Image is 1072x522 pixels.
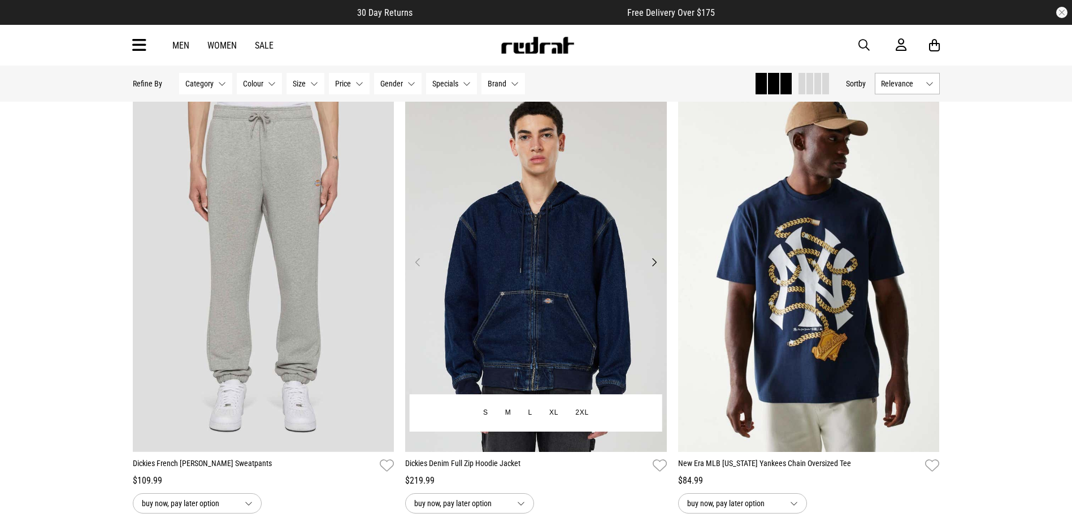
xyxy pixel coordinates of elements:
a: Sale [255,40,274,51]
span: Price [335,79,351,88]
button: S [475,403,497,423]
span: Gender [380,79,403,88]
button: Next [647,255,661,269]
a: Dickies French [PERSON_NAME] Sweatpants [133,458,376,474]
img: Dickies Denim Full Zip Hoodie Jacket in Blue [405,86,667,452]
button: buy now, pay later option [405,493,534,514]
button: Brand [481,73,525,94]
img: Redrat logo [500,37,575,54]
button: 2XL [567,403,597,423]
img: Dickies French Terry Mapleton Sweatpants in Unknown [133,86,394,452]
button: buy now, pay later option [133,493,262,514]
span: Brand [488,79,506,88]
span: by [858,79,866,88]
span: Specials [432,79,458,88]
span: buy now, pay later option [142,497,236,510]
button: XL [541,403,567,423]
img: New Era Mlb New York Yankees Chain Oversized Tee in Blue [678,86,940,452]
span: Colour [243,79,263,88]
button: L [520,403,541,423]
span: buy now, pay later option [414,497,508,510]
iframe: Customer reviews powered by Trustpilot [435,7,605,18]
div: $84.99 [678,474,940,488]
button: Price [329,73,370,94]
span: Free Delivery Over $175 [627,7,715,18]
button: M [497,403,520,423]
span: Relevance [881,79,921,88]
span: buy now, pay later option [687,497,781,510]
button: Previous [411,255,425,269]
button: Specials [426,73,477,94]
button: Sortby [846,77,866,90]
button: Category [179,73,232,94]
div: $219.99 [405,474,667,488]
a: Dickies Denim Full Zip Hoodie Jacket [405,458,648,474]
a: Men [172,40,189,51]
button: Gender [374,73,422,94]
p: Refine By [133,79,162,88]
span: 30 Day Returns [357,7,413,18]
button: Size [287,73,324,94]
button: Open LiveChat chat widget [9,5,43,38]
button: Relevance [875,73,940,94]
a: Women [207,40,237,51]
span: Category [185,79,214,88]
button: Colour [237,73,282,94]
a: New Era MLB [US_STATE] Yankees Chain Oversized Tee [678,458,921,474]
span: Size [293,79,306,88]
button: buy now, pay later option [678,493,807,514]
div: $109.99 [133,474,394,488]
